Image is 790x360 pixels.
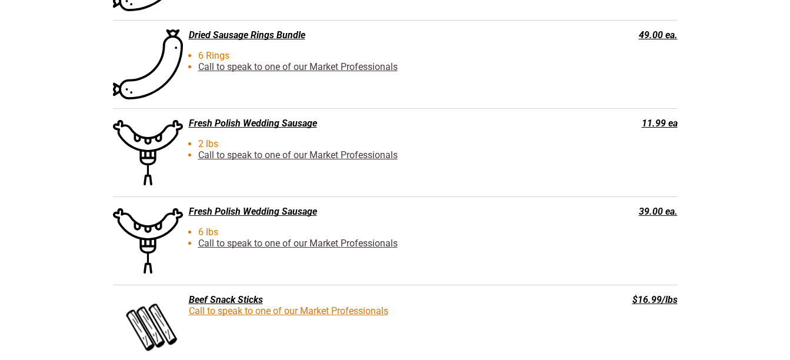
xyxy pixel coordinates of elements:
[189,305,388,316] a: Call to speak to one of our Market Professionals
[198,61,398,72] a: Call to speak to one of our Market Professionals
[146,138,568,149] li: 2 lbs
[565,118,678,129] div: 11.99 ea
[146,50,568,61] li: 6 Rings
[198,238,398,249] a: Call to speak to one of our Market Professionals
[198,149,398,161] a: Call to speak to one of our Market Professionals
[113,206,559,217] div: Fresh Polish Wedding Sausage
[113,294,559,305] div: Beef Snack Sticks
[113,118,559,129] div: Fresh Polish Wedding Sausage
[565,29,678,41] div: 49.00 ea.
[565,294,678,305] div: $16.99/lbs
[146,226,568,238] li: 6 lbs
[565,206,678,217] div: 39.00 ea.
[113,29,559,41] div: Dried Sausage Rings Bundle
